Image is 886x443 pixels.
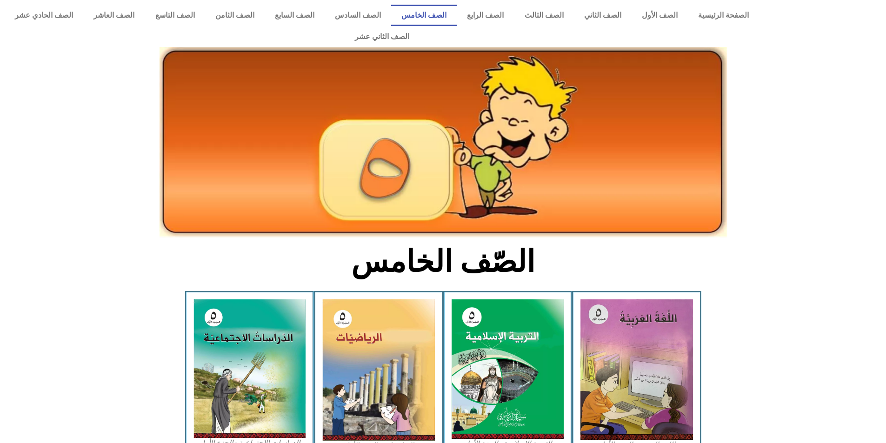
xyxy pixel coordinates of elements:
[289,244,597,280] h2: الصّف الخامس
[265,5,325,26] a: الصف السابع
[145,5,205,26] a: الصف التاسع
[5,5,83,26] a: الصف الحادي عشر
[688,5,759,26] a: الصفحة الرئيسية
[391,5,457,26] a: الصف الخامس
[514,5,573,26] a: الصف الثالث
[632,5,688,26] a: الصف الأول
[325,5,391,26] a: الصف السادس
[83,5,145,26] a: الصف العاشر
[457,5,514,26] a: الصف الرابع
[5,26,759,47] a: الصف الثاني عشر
[205,5,265,26] a: الصف الثامن
[574,5,632,26] a: الصف الثاني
